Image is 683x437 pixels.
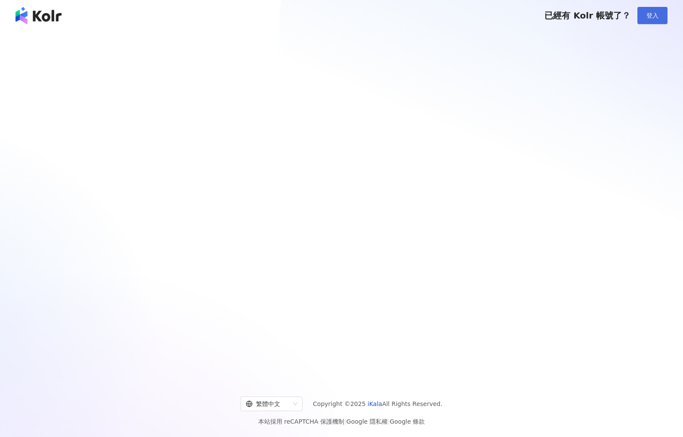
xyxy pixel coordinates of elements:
div: 繁體中文 [246,397,290,411]
a: Google 條款 [389,418,425,425]
span: 已經有 Kolr 帳號了？ [544,10,630,21]
span: | [388,418,390,425]
span: 登入 [646,12,658,19]
a: Google 隱私權 [346,418,388,425]
span: 本站採用 reCAPTCHA 保護機制 [258,416,425,427]
span: Copyright © 2025 All Rights Reserved. [313,399,442,409]
span: | [344,418,346,425]
img: logo [15,7,62,24]
button: 登入 [637,7,668,24]
a: iKala [368,400,382,407]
